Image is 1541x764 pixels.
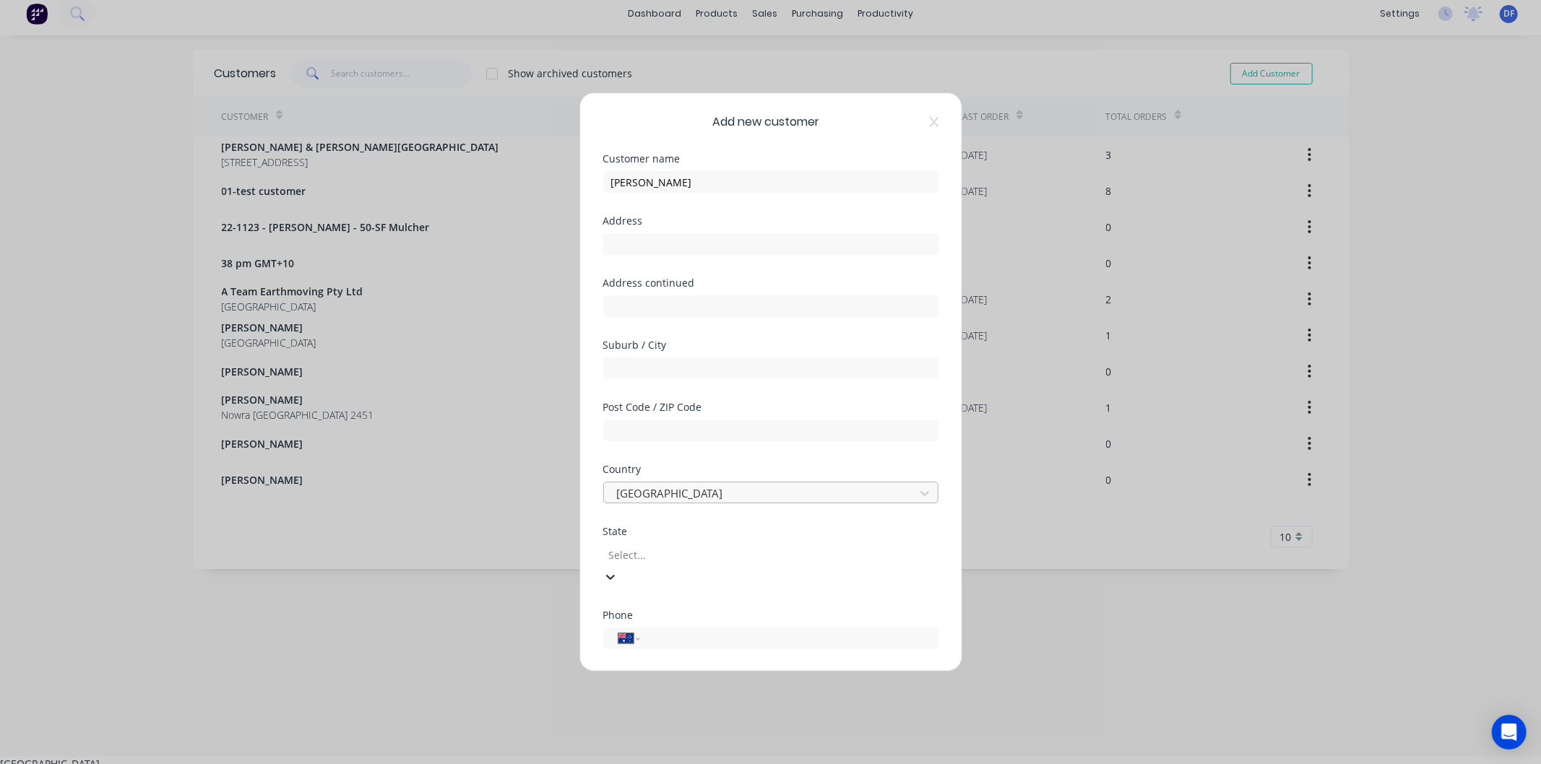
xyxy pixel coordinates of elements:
div: Suburb / City [603,340,938,350]
div: Phone [603,610,938,620]
div: Open Intercom Messenger [1492,715,1527,750]
div: Country [603,464,938,474]
div: Customer name [603,154,938,164]
div: Address continued [603,278,938,288]
div: Post Code / ZIP Code [603,402,938,412]
span: Add new customer [713,113,820,131]
div: Address [603,216,938,226]
div: State [603,526,938,537]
